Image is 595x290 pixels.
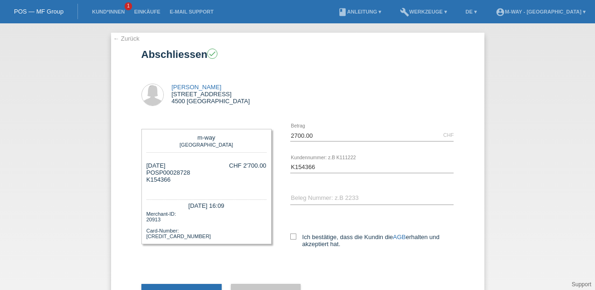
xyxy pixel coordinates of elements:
[87,9,129,14] a: Kund*innen
[147,176,171,183] span: K154366
[393,233,406,240] a: AGB
[400,7,409,17] i: build
[290,233,454,248] label: Ich bestätige, dass die Kundin die erhalten und akzeptiert hat.
[443,132,454,138] div: CHF
[208,50,217,58] i: check
[129,9,165,14] a: Einkäufe
[147,210,266,239] div: Merchant-ID: 20913 Card-Number: [CREDIT_CARD_NUMBER]
[149,134,264,141] div: m-way
[149,141,264,148] div: [GEOGRAPHIC_DATA]
[125,2,132,10] span: 1
[172,84,222,91] a: [PERSON_NAME]
[147,162,190,190] div: [DATE] POSP00028728
[461,9,482,14] a: DE ▾
[113,35,140,42] a: ← Zurück
[333,9,386,14] a: bookAnleitung ▾
[147,199,266,210] div: [DATE] 16:09
[395,9,452,14] a: buildWerkzeuge ▾
[165,9,218,14] a: E-Mail Support
[141,49,454,60] h1: Abschliessen
[572,281,591,288] a: Support
[229,162,266,169] div: CHF 2'700.00
[338,7,347,17] i: book
[172,84,250,105] div: [STREET_ADDRESS] 4500 [GEOGRAPHIC_DATA]
[491,9,590,14] a: account_circlem-way - [GEOGRAPHIC_DATA] ▾
[14,8,63,15] a: POS — MF Group
[496,7,505,17] i: account_circle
